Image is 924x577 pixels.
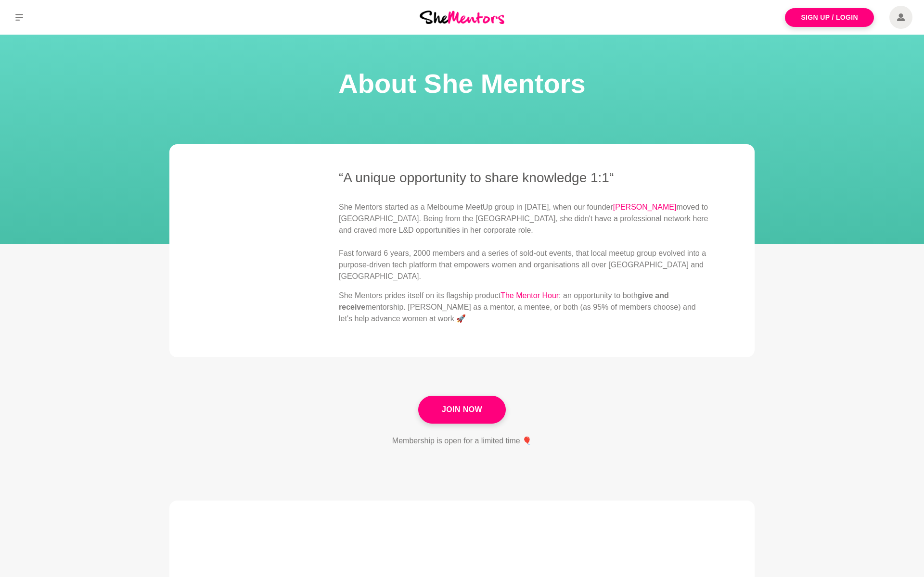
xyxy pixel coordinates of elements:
a: Sign Up / Login [785,8,874,27]
p: She Mentors started as a Melbourne MeetUp group in [DATE], when our founder moved to [GEOGRAPHIC_... [339,201,708,282]
h1: About She Mentors [12,65,912,102]
img: She Mentors Logo [420,11,504,24]
a: The Mentor Hour [500,291,559,300]
a: [PERSON_NAME] [613,203,677,211]
h3: “A unique opportunity to share knowledge 1:1“ [339,169,708,186]
p: Membership is open for a limited time 🎈 [392,435,532,447]
a: Join Now [418,396,506,424]
p: She Mentors prides itself on its flagship product : an opportunity to both mentorship. [PERSON_NA... [339,290,708,325]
